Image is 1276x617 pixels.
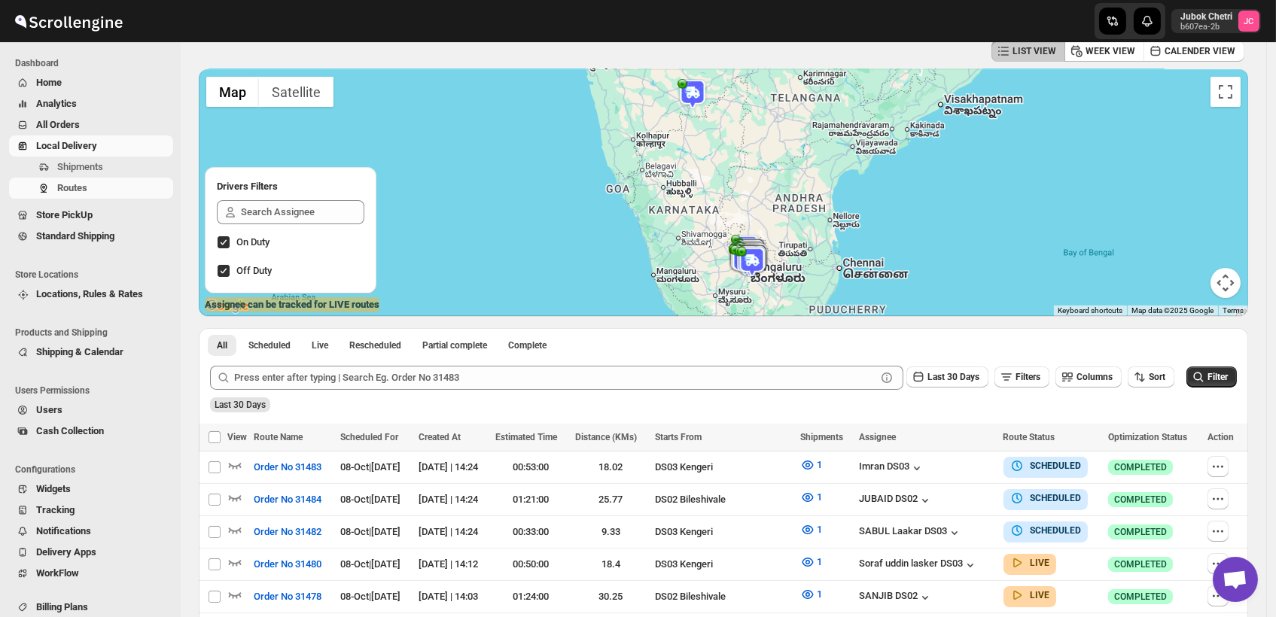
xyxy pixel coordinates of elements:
[508,339,547,351] span: Complete
[36,546,96,558] span: Delivery Apps
[340,591,400,602] span: 08-Oct | [DATE]
[15,269,173,281] span: Store Locations
[227,432,247,442] span: View
[1058,305,1122,316] button: Keyboard shortcuts
[1144,41,1244,62] button: CALENDER VIEW
[1013,45,1056,57] span: LIST VIEW
[340,526,400,537] span: 08-Oct | [DATE]
[217,339,227,351] span: All
[9,157,173,178] button: Shipments
[205,297,379,312] label: Assignee can be tracked for LIVE routes
[1171,9,1261,33] button: User menu
[1077,372,1113,382] span: Columns
[1010,588,1050,603] button: LIVE
[496,557,567,572] div: 00:50:00
[340,494,400,505] span: 08-Oct | [DATE]
[1114,558,1167,570] span: COMPLETED
[1031,525,1082,536] b: SCHEDULED
[241,200,364,224] input: Search Assignee
[859,525,962,540] button: SABUL Laakar DS03
[245,455,330,479] button: Order No 31483
[254,432,303,442] span: Route Name
[254,557,321,572] span: Order No 31480
[206,77,259,107] button: Show street map
[859,493,933,508] button: JUBAID DS02
[1064,41,1144,62] button: WEEK VIEW
[9,284,173,305] button: Locations, Rules & Rates
[655,557,791,572] div: DS03 Kengeri
[312,339,328,351] span: Live
[1010,555,1050,570] button: LIVE
[859,590,933,605] button: SANJIB DS02
[15,464,173,476] span: Configurations
[422,339,487,351] span: Partial complete
[248,339,291,351] span: Scheduled
[1186,366,1237,388] button: Filter
[340,461,400,473] span: 08-Oct | [DATE]
[800,432,843,442] span: Shipments
[575,460,646,475] div: 18.02
[57,161,103,172] span: Shipments
[791,550,831,574] button: 1
[236,265,272,276] span: Off Duty
[419,492,487,507] div: [DATE] | 14:24
[1031,590,1050,600] b: LIVE
[254,460,321,475] span: Order No 31483
[655,492,791,507] div: DS02 Bileshivale
[1238,11,1259,32] span: Jubok Chetri
[36,230,114,242] span: Standard Shipping
[15,327,173,339] span: Products and Shipping
[496,492,567,507] div: 01:21:00
[36,119,80,130] span: All Orders
[575,492,646,507] div: 25.77
[496,460,567,475] div: 00:53:00
[859,558,978,573] button: Soraf uddin lasker DS03
[9,521,173,542] button: Notifications
[9,563,173,584] button: WorkFlow
[1114,494,1167,506] span: COMPLETED
[1031,493,1082,503] b: SCHEDULED
[1165,45,1235,57] span: CALENDER VIEW
[817,588,822,600] span: 1
[1086,45,1135,57] span: WEEK VIEW
[1114,591,1167,603] span: COMPLETED
[1211,268,1241,298] button: Map camera controls
[236,236,270,248] span: On Duty
[1010,523,1082,538] button: SCHEDULED
[817,491,822,503] span: 1
[575,524,646,539] div: 9.33
[36,140,97,151] span: Local Delivery
[9,479,173,500] button: Widgets
[15,384,173,397] span: Users Permissions
[817,524,822,535] span: 1
[259,77,333,107] button: Show satellite imagery
[419,432,461,442] span: Created At
[9,342,173,363] button: Shipping & Calendar
[36,504,75,515] span: Tracking
[254,524,321,539] span: Order No 31482
[349,339,401,351] span: Rescheduled
[9,93,173,114] button: Analytics
[419,460,487,475] div: [DATE] | 14:24
[245,585,330,609] button: Order No 31478
[991,41,1065,62] button: LIST VIEW
[36,98,77,109] span: Analytics
[36,346,123,357] span: Shipping & Calendar
[859,460,924,476] button: Imran DS03
[817,556,822,567] span: 1
[496,524,567,539] div: 00:33:00
[1114,526,1167,538] span: COMPLETED
[217,179,364,194] h2: Drivers Filters
[57,182,87,193] span: Routes
[36,567,79,579] span: WorkFlow
[36,525,91,536] span: Notifications
[1128,366,1174,388] button: Sort
[9,178,173,199] button: Routes
[927,372,979,382] span: Last 30 Days
[36,404,62,415] span: Users
[791,485,831,509] button: 1
[208,335,236,356] button: All routes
